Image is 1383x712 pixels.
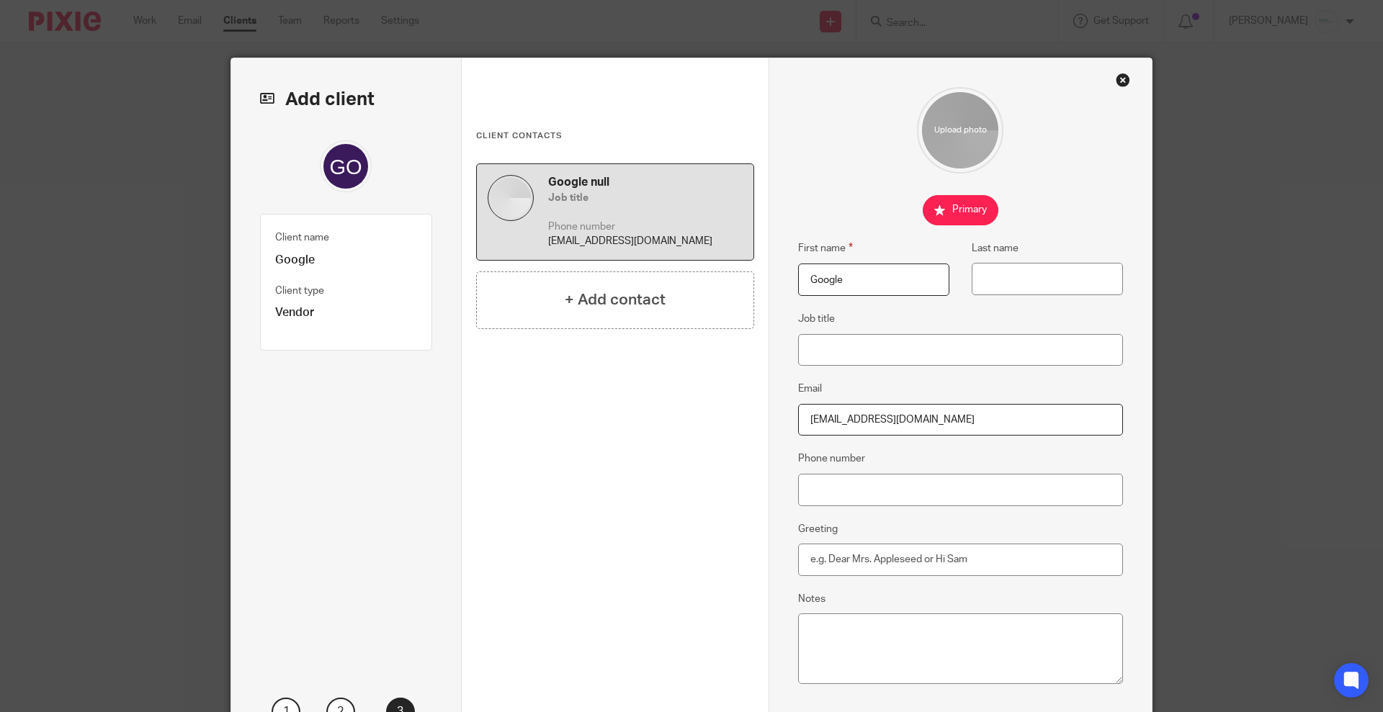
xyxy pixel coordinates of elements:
label: Phone number [798,451,865,466]
h4: + Add contact [565,289,666,311]
label: Greeting [798,522,838,536]
label: Client type [275,284,324,298]
label: Client name [275,230,329,245]
img: default.jpg [488,175,534,221]
h4: Google null [548,175,743,190]
p: Vendor [275,305,417,320]
label: Notes [798,592,825,606]
label: Job title [798,312,835,326]
p: Google [275,253,417,268]
h2: Add client [260,87,432,112]
h3: Client contacts [476,130,754,142]
div: Close this dialog window [1116,73,1130,87]
label: Last name [972,241,1019,256]
input: e.g. Dear Mrs. Appleseed or Hi Sam [798,544,1124,576]
label: First name [798,240,853,256]
h5: Job title [548,191,743,205]
img: svg%3E [320,140,372,192]
label: Email [798,382,822,396]
p: Phone number [548,220,743,234]
p: [EMAIL_ADDRESS][DOMAIN_NAME] [548,234,743,248]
